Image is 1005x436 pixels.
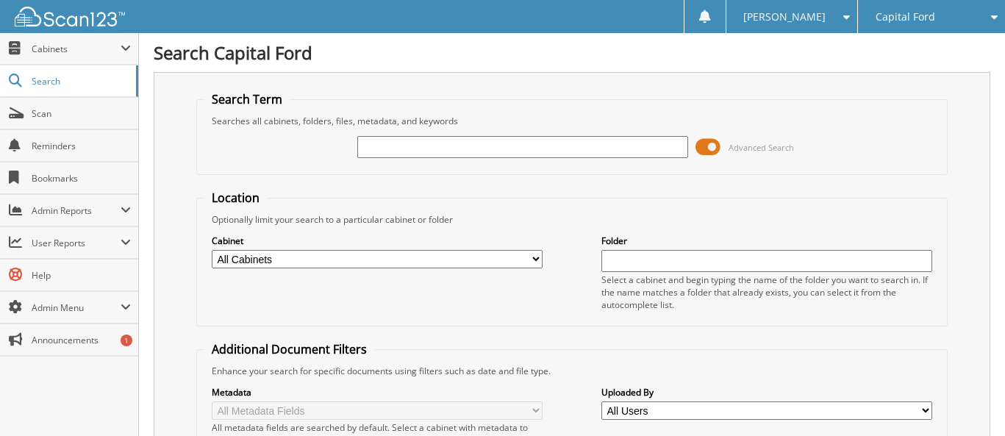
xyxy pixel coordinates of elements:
span: User Reports [32,237,121,249]
span: Help [32,269,131,282]
div: 1 [121,335,132,346]
div: Enhance your search for specific documents using filters such as date and file type. [204,365,940,377]
h1: Search Capital Ford [154,40,990,65]
legend: Search Term [204,91,290,107]
div: Optionally limit your search to a particular cabinet or folder [204,213,940,226]
span: Admin Reports [32,204,121,217]
label: Folder [601,235,932,247]
span: Advanced Search [729,142,794,153]
span: Admin Menu [32,301,121,314]
iframe: Chat Widget [931,365,1005,436]
span: Search [32,75,129,87]
span: Announcements [32,334,131,346]
span: Bookmarks [32,172,131,185]
span: Scan [32,107,131,120]
img: scan123-logo-white.svg [15,7,125,26]
span: Cabinets [32,43,121,55]
div: Searches all cabinets, folders, files, metadata, and keywords [204,115,940,127]
legend: Additional Document Filters [204,341,374,357]
span: Reminders [32,140,131,152]
label: Metadata [212,386,543,399]
label: Cabinet [212,235,543,247]
label: Uploaded By [601,386,932,399]
div: Select a cabinet and begin typing the name of the folder you want to search in. If the name match... [601,274,932,311]
span: Capital Ford [876,12,935,21]
span: [PERSON_NAME] [743,12,826,21]
legend: Location [204,190,267,206]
